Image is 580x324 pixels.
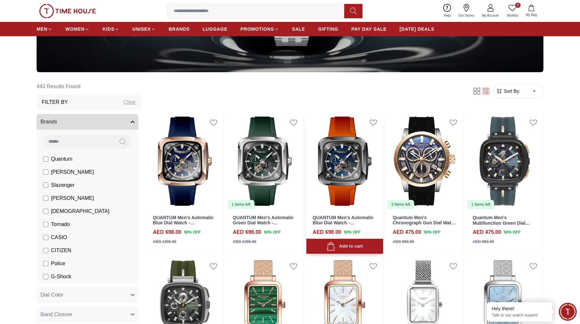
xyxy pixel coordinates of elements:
h4: AED 698.00 [313,228,341,236]
input: Police [43,261,48,266]
span: [PERSON_NAME] [51,168,94,176]
img: QUANTUM Men's Automatic Blue Dial Watch - QMG1135.499 [146,113,223,210]
input: Tornado [43,222,48,227]
a: WOMEN [65,23,89,35]
button: Add to cart [306,239,383,254]
span: CITIZEN [51,247,71,254]
button: Band Closure [37,307,138,322]
a: UNISEX [132,23,155,35]
input: CITIZEN [43,248,48,253]
img: Quantum Men's Multifunction Green Dial Watch - PWG1014.699 [466,113,543,210]
span: Quantum [51,155,72,163]
input: CASIO [43,235,48,240]
span: My Bag [523,12,540,17]
span: G-Shock [51,273,71,281]
span: Wishlist [504,13,521,18]
a: [DATE] DEALS [400,23,434,35]
div: AED 1395.00 [153,239,176,245]
span: LUGGAGE [203,26,228,32]
img: ... [39,4,96,18]
a: Quantum Men's Multifunction Green Dial Watch - PWG1014.699 [473,215,530,231]
span: My Account [479,13,502,18]
a: KIDS [103,23,119,35]
span: UNISEX [132,26,151,32]
a: PROMOTIONS [240,23,279,35]
span: 50 % OFF [264,229,281,235]
span: SALE [292,26,305,32]
div: 2 items left [387,200,414,209]
a: QUANTUM Men's Automatic Blue Dial Watch - QMG1135.090 [313,215,374,231]
span: Dial Color [40,291,63,299]
span: [DATE] DEALS [400,26,434,32]
span: Slazenger [51,181,74,189]
a: Quantum Men's Chronograph Gun Dial Watch - PWG1126.5612 items left [386,113,463,210]
span: MEN [37,26,47,32]
span: KIDS [103,26,114,32]
div: AED 950.00 [393,239,414,245]
div: AED 950.00 [473,239,494,245]
span: PAY DAY SALE [351,26,387,32]
span: Brands [40,118,57,126]
a: 0Wishlist [503,3,522,19]
a: PAY DAY SALE [351,23,387,35]
div: Clear [123,98,136,106]
span: Our Stores [456,13,477,18]
a: Quantum Men's Multifunction Green Dial Watch - PWG1014.6991 items left [466,113,543,210]
span: PROMOTIONS [240,26,274,32]
span: 50 % OFF [344,229,361,235]
span: 50 % OFF [504,229,520,235]
h4: AED 475.00 [473,228,501,236]
a: BRANDS [169,23,190,35]
span: 0 [515,3,521,8]
input: [PERSON_NAME] [43,196,48,201]
img: Quantum Men's Chronograph Gun Dial Watch - PWG1126.561 [386,113,463,210]
button: Sort By: [496,88,520,94]
input: G-Shock [43,274,48,279]
h4: AED 698.00 [233,228,261,236]
a: QUANTUM Men's Automatic Green Dial Watch - QMG1135.375 [233,215,294,231]
span: 50 % OFF [184,229,201,235]
span: 50 % OFF [424,229,441,235]
span: BRANDS [169,26,190,32]
img: QUANTUM Men's Automatic Green Dial Watch - QMG1135.375 [226,113,303,210]
div: Hey there! [492,305,547,312]
img: QUANTUM Men's Automatic Blue Dial Watch - QMG1135.090 [306,113,383,210]
input: [DEMOGRAPHIC_DATA] [43,209,48,214]
h3: Filter By [42,98,68,106]
a: Our Stores [455,3,478,19]
a: GIFTING [318,23,338,35]
div: AED 1395.00 [233,239,256,245]
span: Sort By: [503,88,520,94]
span: Tornado [51,220,70,228]
a: LUGGAGE [203,23,228,35]
a: MEN [37,23,52,35]
input: [PERSON_NAME] [43,170,48,175]
div: 1 items left [467,200,494,209]
div: 1 items left [228,200,254,209]
a: QUANTUM Men's Automatic Blue Dial Watch - QMG1135.499 [153,215,214,231]
span: CASIO [51,234,67,241]
span: [DEMOGRAPHIC_DATA] [51,207,109,215]
h4: AED 698.00 [153,228,181,236]
button: My Bag [522,3,541,19]
a: QUANTUM Men's Automatic Green Dial Watch - QMG1135.3751 items left [226,113,303,210]
a: SALE [292,23,305,35]
button: Brands [37,114,138,130]
button: Dial Color [37,287,138,303]
span: WOMEN [65,26,85,32]
input: Quantum [43,156,48,162]
a: Help [440,3,455,19]
span: Band Closure [40,311,72,318]
span: [PERSON_NAME] [51,194,94,202]
div: Add to cart [327,242,363,251]
div: Chat Widget [559,303,577,321]
p: Talk to our watch expert! [492,313,547,318]
span: Help [441,13,453,18]
h4: AED 475.00 [393,228,421,236]
a: Quantum Men's Chronograph Gun Dial Watch - PWG1126.561 [393,215,456,231]
input: Slazenger [43,183,48,188]
span: Police [51,260,65,267]
h6: 443 Results Found [37,79,141,94]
